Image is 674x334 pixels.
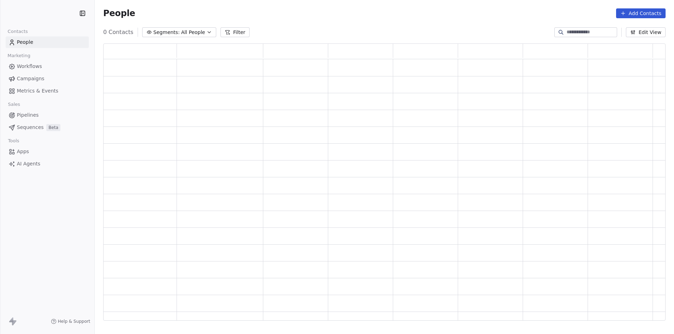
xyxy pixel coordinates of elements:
[626,27,666,37] button: Edit View
[6,61,89,72] a: Workflows
[17,160,40,168] span: AI Agents
[103,8,135,19] span: People
[6,109,89,121] a: Pipelines
[5,99,23,110] span: Sales
[17,148,29,155] span: Apps
[6,158,89,170] a: AI Agents
[17,111,39,119] span: Pipelines
[6,73,89,84] a: Campaigns
[103,28,133,36] span: 0 Contacts
[220,27,250,37] button: Filter
[17,63,42,70] span: Workflows
[5,50,33,61] span: Marketing
[6,85,89,97] a: Metrics & Events
[5,136,22,146] span: Tools
[58,319,90,324] span: Help & Support
[46,124,60,131] span: Beta
[616,8,666,18] button: Add Contacts
[51,319,90,324] a: Help & Support
[6,122,89,133] a: SequencesBeta
[17,87,58,95] span: Metrics & Events
[153,29,180,36] span: Segments:
[17,124,44,131] span: Sequences
[5,26,31,37] span: Contacts
[181,29,205,36] span: All People
[6,146,89,157] a: Apps
[17,75,44,82] span: Campaigns
[6,36,89,48] a: People
[17,39,33,46] span: People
